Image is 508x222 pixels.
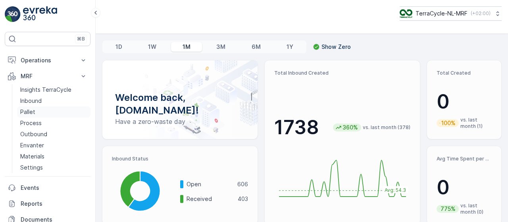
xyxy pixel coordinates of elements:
p: 1738 [274,116,319,139]
p: 0 [437,176,492,199]
img: logo_light-DOdMpM7g.png [23,6,57,22]
p: 1Y [287,43,293,51]
p: Settings [20,164,43,172]
p: 1W [148,43,156,51]
button: Operations [5,52,90,68]
p: Operations [21,56,75,64]
a: Events [5,180,90,196]
p: 360% [342,124,359,131]
p: Received [187,195,233,203]
p: 6M [252,43,261,51]
p: 100% [441,119,456,127]
p: 1M [183,43,190,51]
p: Reports [21,200,87,208]
p: vs. last month (378) [363,124,410,131]
button: TerraCycle-NL-MRF(+02:00) [400,6,502,21]
p: Outbound [20,130,47,138]
button: MRF [5,68,90,84]
p: Avg Time Spent per Process (hr) [437,156,492,162]
a: Insights TerraCycle [17,84,90,95]
p: Show Zero [321,43,351,51]
p: ( +02:00 ) [471,10,491,17]
p: Total Inbound Created [274,70,410,76]
p: 775% [440,205,456,213]
a: Settings [17,162,90,173]
p: Inbound Status [112,156,248,162]
p: 1D [115,43,122,51]
a: Materials [17,151,90,162]
p: Events [21,184,87,192]
p: vs. last month (1) [460,117,492,129]
a: Inbound [17,95,90,106]
a: Pallet [17,106,90,118]
p: vs. last month (0) [460,203,492,215]
p: ⌘B [77,36,85,42]
a: Envanter [17,140,90,151]
p: 3M [216,43,225,51]
p: 403 [238,195,248,203]
p: Inbound [20,97,42,105]
p: MRF [21,72,75,80]
p: Total Created [437,70,492,76]
p: Insights TerraCycle [20,86,71,94]
p: Pallet [20,108,35,116]
p: Materials [20,153,44,160]
p: Have a zero-waste day [115,117,245,126]
p: Open [187,180,232,188]
p: 606 [237,180,248,188]
a: Process [17,118,90,129]
p: TerraCycle-NL-MRF [416,10,468,17]
a: Reports [5,196,90,212]
p: Envanter [20,141,44,149]
img: TC_v739CUj.png [400,9,412,18]
p: Process [20,119,42,127]
p: Welcome back, [DOMAIN_NAME]! [115,91,245,117]
img: logo [5,6,21,22]
p: 0 [437,90,492,114]
a: Outbound [17,129,90,140]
